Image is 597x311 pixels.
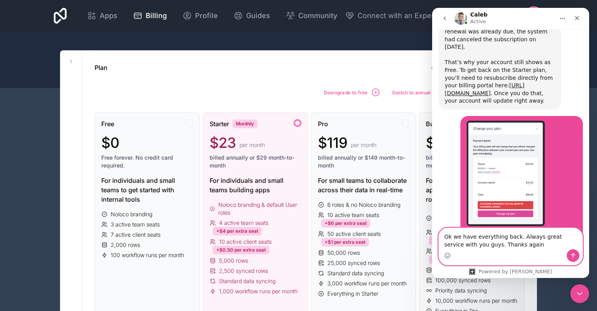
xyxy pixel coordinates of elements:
[570,284,589,303] iframe: Intercom live chat
[435,276,491,284] span: 100,000 synced rows
[327,269,384,277] span: Standard data syncing
[146,10,167,21] span: Billing
[318,119,328,129] span: Pro
[358,10,436,21] span: Connect with an Expert
[431,64,491,71] a: collabtime-workspace
[426,135,461,151] span: $255
[232,120,257,128] div: Monthly
[239,141,265,149] span: per month
[101,135,119,151] span: $0
[81,7,124,24] a: Apps
[327,249,360,257] span: 50,000 rows
[111,221,160,228] span: 3 active team seats
[389,85,457,100] button: Switch to annual plan
[210,135,236,151] span: $23
[6,108,151,248] div: Omar says…
[318,176,410,195] div: For small teams to collaborate across their data in real-time
[195,10,218,21] span: Profile
[429,255,477,264] div: +$1 per extra seat
[426,176,518,204] div: For teams building advanced apps with lots of users or rows
[426,119,454,129] span: Business
[12,245,18,251] button: Emoji picker
[13,51,122,97] div: That’s why your account still shows as Free. To get back on the Starter plan, you’ll need to resu...
[127,7,173,24] a: Billing
[219,219,268,227] span: 4 active team seats
[213,246,269,254] div: +$0.50 per extra seat
[219,287,298,295] span: 1,000 workflow runs per month
[298,10,337,21] span: Community
[318,154,410,169] span: billed annually or $149 month-to-month
[219,277,276,285] span: Standard data syncing
[246,10,270,21] span: Guides
[429,236,480,245] div: +$10 per extra seat
[351,141,376,149] span: per month
[327,230,381,238] span: 50 active client seats
[321,85,383,100] button: Downgrade to free
[101,154,193,169] span: Free forever. No credit card required.
[111,251,184,259] span: 100 workflow runs per month
[101,119,114,129] span: Free
[219,267,268,275] span: 2,500 synced rows
[95,63,108,72] h1: Plan
[392,90,442,96] span: Switch to annual plan
[227,7,276,24] a: Guides
[321,219,370,228] div: +$6 per extra seat
[219,238,272,246] span: 10 active client seats
[327,290,378,298] span: Everything in Starter
[176,7,224,24] a: Profile
[111,210,152,218] span: Noloco branding
[327,201,400,209] span: 6 roles & no Noloco branding
[213,227,262,236] div: +$4 per extra seat
[210,154,301,169] span: billed annually or $29 month-to-month
[435,297,517,305] span: 10,000 workflow runs per month
[327,211,379,219] span: 10 active team seats
[210,176,301,195] div: For individuals and small teams building apps
[219,257,248,265] span: 5,000 rows
[432,8,589,278] iframe: Intercom live chat
[101,176,193,204] div: For individuals and small teams to get started with internal tools
[327,259,380,267] span: 25,000 synced rows
[111,241,140,249] span: 2,000 rows
[318,135,348,151] span: $119
[111,231,161,239] span: 7 active client seats
[324,90,368,96] span: Downgrade to free
[345,10,436,21] button: Connect with an Expert
[210,119,229,129] span: Starter
[426,154,518,169] span: billed annually or $319 month-to-month
[28,108,151,242] div: I&#x27;m getting this error when I do so.
[321,238,369,247] div: +$1 per extra seat
[100,10,117,21] span: Apps
[135,241,147,254] button: Send a message…
[218,201,301,217] span: Noloco branding & default User roles
[279,7,343,24] a: Community
[327,280,407,287] span: 3,000 workflow runs per month
[7,220,150,241] textarea: Message…
[435,287,487,294] span: Priority data syncing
